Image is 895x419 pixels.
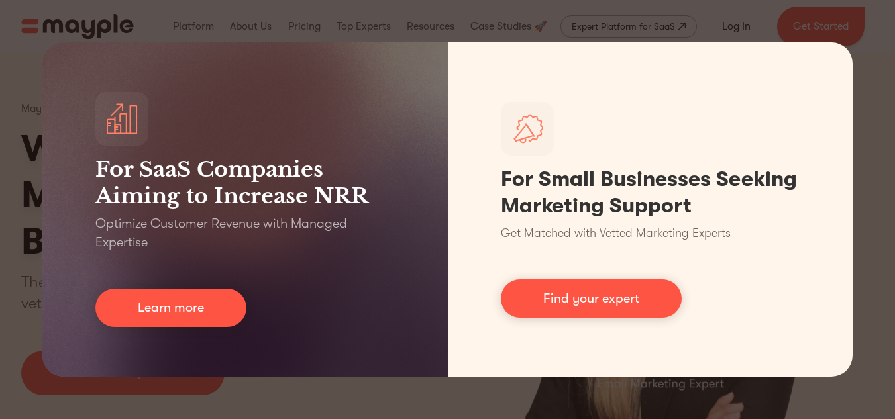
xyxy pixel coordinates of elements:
a: Find your expert [501,279,682,318]
p: Optimize Customer Revenue with Managed Expertise [95,214,395,252]
h1: For Small Businesses Seeking Marketing Support [501,166,800,219]
h3: For SaaS Companies Aiming to Increase NRR [95,156,395,209]
a: Learn more [95,289,246,327]
p: Get Matched with Vetted Marketing Experts [501,224,731,242]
